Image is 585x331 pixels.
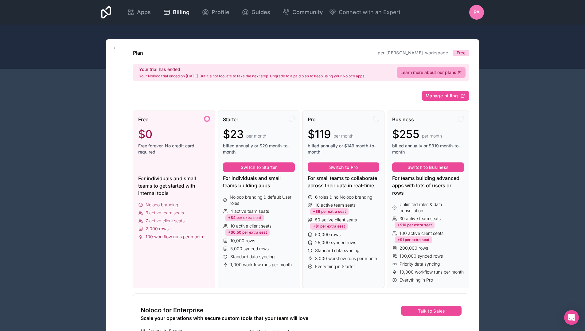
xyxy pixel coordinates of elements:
[392,128,419,140] span: $255
[315,263,355,270] span: Everything in Starter
[426,93,458,99] span: Manage billing
[392,143,464,155] span: billed annually or $319 month-to-month
[223,116,238,123] span: Starter
[400,216,441,222] span: 30 active team seats
[339,8,400,17] span: Connect with an Expert
[158,6,194,19] a: Billing
[395,222,435,228] div: +$10 per extra seat
[564,310,579,325] div: Open Intercom Messenger
[315,239,356,246] span: 25,000 synced rows
[400,261,440,267] span: Priority data syncing
[138,175,210,197] div: For individuals and small teams to get started with internal tools
[308,162,380,172] button: Switch to Pro
[230,246,269,252] span: 5,000 synced rows
[333,133,353,139] span: per month
[223,128,244,140] span: $23
[400,230,443,236] span: 100 active client seats
[378,50,448,55] a: per-[PERSON_NAME]-workspace
[173,8,189,17] span: Billing
[146,210,184,216] span: 3 active team seats
[230,254,275,260] span: Standard data syncing
[137,8,151,17] span: Apps
[138,128,152,140] span: $0
[246,133,266,139] span: per month
[457,50,466,56] span: Free
[310,208,349,215] div: +$6 per extra seat
[474,9,480,16] span: PA
[139,66,365,72] h2: Your trial has ended
[395,236,432,243] div: +$1 per extra seat
[223,174,295,189] div: For individuals and small teams building apps
[308,174,380,189] div: For small teams to collaborate across their data in real-time
[315,202,356,208] span: 10 active team seats
[146,234,203,240] span: 100 workflow runs per month
[133,49,143,56] h1: Plan
[400,245,428,251] span: 200,000 rows
[139,74,365,79] p: Your Noloco trial ended on [DATE]. But it's not too late to take the next step. Upgrade to a paid...
[278,6,328,19] a: Community
[138,116,148,123] span: Free
[146,226,169,232] span: 2,000 rows
[122,6,156,19] a: Apps
[237,6,275,19] a: Guides
[422,91,469,101] button: Manage billing
[315,255,377,262] span: 3,000 workflow runs per month
[146,218,185,224] span: 7 active client seats
[308,116,316,123] span: Pro
[401,306,462,316] button: Talk to Sales
[230,208,269,214] span: 4 active team seats
[230,223,271,229] span: 10 active client seats
[141,306,204,314] span: Noloco for Enterprise
[308,143,380,155] span: billed annually or $149 month-to-month
[223,143,295,155] span: billed annually or $29 month-to-month
[315,232,341,238] span: 50,000 rows
[392,116,414,123] span: Business
[315,247,359,254] span: Standard data syncing
[138,143,210,155] span: Free forever. No credit card required.
[315,217,357,223] span: 50 active client seats
[308,128,331,140] span: $119
[212,8,229,17] span: Profile
[422,133,442,139] span: per month
[310,223,348,230] div: +$1 per extra seat
[146,202,178,208] span: Noloco branding
[400,277,433,283] span: Everything in Pro
[197,6,234,19] a: Profile
[141,314,356,322] div: Scale your operations with secure custom tools that your team will love
[225,214,264,221] div: +$4 per extra seat
[400,201,464,214] span: Unlimited roles & data consultation
[400,253,443,259] span: 100,000 synced rows
[230,238,255,244] span: 10,000 rows
[400,69,456,76] span: Learn more about our plans
[315,194,372,200] span: 6 roles & no Noloco branding
[230,262,292,268] span: 1,000 workflow runs per month
[400,269,464,275] span: 10,000 workflow runs per month
[397,67,466,78] a: Learn more about our plans
[252,8,270,17] span: Guides
[329,8,400,17] button: Connect with an Expert
[292,8,323,17] span: Community
[223,162,295,172] button: Switch to Starter
[392,174,464,197] div: For teams building advanced apps with lots of users or rows
[392,162,464,172] button: Switch to Business
[230,194,294,206] span: Noloco branding & default User roles
[225,229,270,236] div: +$0.50 per extra seat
